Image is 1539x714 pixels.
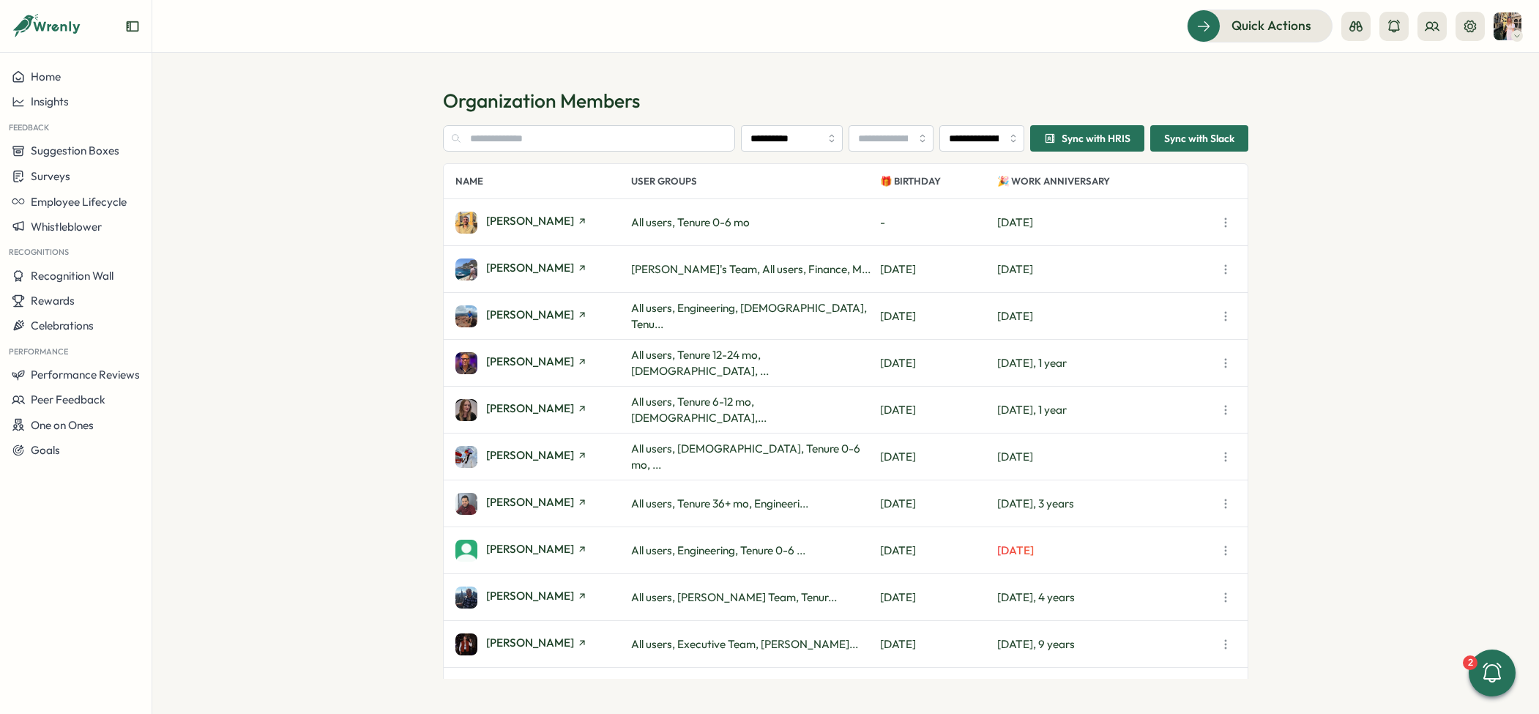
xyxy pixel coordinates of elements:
button: Sync with Slack [1150,125,1248,152]
img: Aimee Weston [455,399,477,421]
p: [DATE] [880,261,997,278]
span: Insights [31,94,69,108]
p: [DATE] [880,308,997,324]
span: All users, [PERSON_NAME] Team, Tenur... [631,590,837,604]
span: One on Ones [31,418,94,432]
button: Sync with HRIS [1030,125,1144,152]
img: Adrian Pearcey [455,352,477,374]
span: All users, [DEMOGRAPHIC_DATA], Tenure 0-6 mo, ... [631,442,860,472]
p: [DATE] [880,543,997,559]
img: Alberto Roldan [455,493,477,515]
span: [PERSON_NAME] [486,590,574,601]
a: Adrian Pearcey[PERSON_NAME] [455,352,631,374]
button: 2 [1469,650,1516,696]
a: Aimee Weston[PERSON_NAME] [455,399,631,421]
p: [DATE] [997,449,1215,465]
span: [PERSON_NAME] [486,309,574,320]
img: Adam Hojeij [455,212,477,234]
span: Rewards [31,294,75,308]
span: [PERSON_NAME] [486,543,574,554]
button: Expand sidebar [125,19,140,34]
a: Alex Hayward[PERSON_NAME] [455,540,631,562]
span: Performance Reviews [31,368,140,382]
p: [DATE] [997,215,1215,231]
span: Quick Actions [1231,16,1311,35]
span: All users, Tenure 0-6 mo [631,215,750,229]
span: All users, Tenure 12-24 mo, [DEMOGRAPHIC_DATA], ... [631,348,769,378]
a: Adam Ursell[PERSON_NAME] [455,259,631,280]
p: [DATE] [880,355,997,371]
span: [PERSON_NAME] [486,215,574,226]
p: 🎁 Birthday [880,164,997,198]
a: Alberto Roldan[PERSON_NAME] [455,493,631,515]
button: Quick Actions [1187,10,1333,42]
p: [DATE], 1 year [997,402,1215,418]
span: All users, Tenure 36+ mo, Engineeri... [631,497,808,510]
p: [DATE], 4 years [997,590,1215,606]
p: [DATE] [880,449,997,465]
span: Suggestion Boxes [31,144,119,157]
span: [PERSON_NAME] [486,450,574,461]
img: Adria Figueres [455,305,477,327]
span: Surveys [31,169,70,183]
span: Peer Feedback [31,393,105,406]
a: Alex Preece[PERSON_NAME] [455,633,631,655]
img: Alex Marshall [455,587,477,609]
span: All users, Engineering, [DEMOGRAPHIC_DATA], Tenu... [631,301,867,331]
p: 🎉 Work Anniversary [997,164,1215,198]
span: Sync with Slack [1164,126,1234,151]
span: All users, Executive Team, [PERSON_NAME]... [631,637,858,651]
p: [DATE] [997,308,1215,324]
span: [PERSON_NAME] [486,262,574,273]
p: Name [455,164,631,198]
a: Alara Kivilcim[PERSON_NAME] [455,446,631,468]
p: [DATE] [997,261,1215,278]
img: Alex Preece [455,633,477,655]
span: [PERSON_NAME] [486,403,574,414]
p: [DATE], 3 years [997,496,1215,512]
p: [DATE], 9 years [997,636,1215,652]
p: User Groups [631,164,880,198]
span: Whistleblower [31,220,102,234]
a: Adam Hojeij[PERSON_NAME] [455,212,631,234]
p: [DATE] [880,636,997,652]
img: Alara Kivilcim [455,446,477,468]
span: All users, Engineering, Tenure 0-6 ... [631,543,805,557]
span: All users, Tenure 6-12 mo, [DEMOGRAPHIC_DATA],... [631,395,767,425]
span: Recognition Wall [31,269,113,283]
p: [DATE] [880,590,997,606]
span: [PERSON_NAME] [486,637,574,648]
span: [PERSON_NAME]'s Team, All users, Finance, M... [631,262,871,276]
p: [DATE] [880,402,997,418]
h1: Organization Members [443,88,1248,114]
p: [DATE] [997,543,1215,559]
p: [DATE], 1 year [997,355,1215,371]
span: [PERSON_NAME] [486,497,574,507]
div: 2 [1463,655,1477,670]
img: Adam Ursell [455,259,477,280]
span: Goals [31,443,60,457]
span: Employee Lifecycle [31,195,127,209]
img: Alex Hayward [455,540,477,562]
a: Adria Figueres[PERSON_NAME] [455,305,631,327]
img: Hannah Saunders [1494,12,1521,40]
a: Alex Marshall[PERSON_NAME] [455,587,631,609]
span: Home [31,70,61,83]
span: Sync with HRIS [1062,133,1130,144]
span: Celebrations [31,319,94,332]
span: [PERSON_NAME] [486,356,574,367]
p: [DATE] [880,496,997,512]
p: - [880,215,997,231]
